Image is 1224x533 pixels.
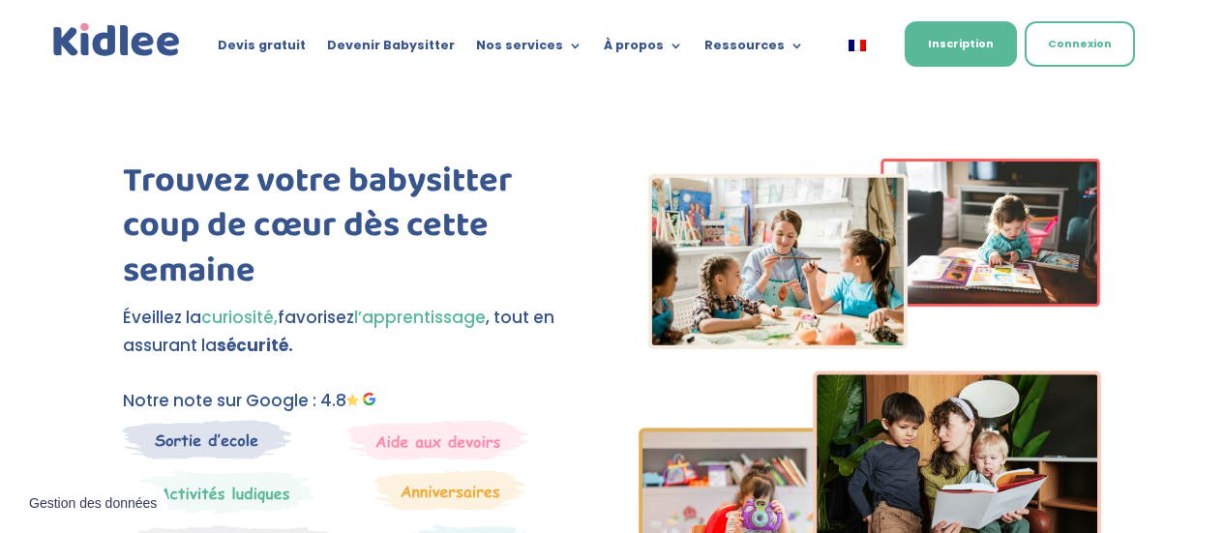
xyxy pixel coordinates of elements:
button: Gestion des données [17,484,168,524]
img: Sortie decole [123,420,292,459]
img: Français [849,40,866,51]
a: Kidlee Logo [49,19,185,61]
a: Devis gratuit [218,39,306,60]
a: Ressources [704,39,804,60]
span: Gestion des données [29,495,157,513]
h1: Trouvez votre babysitter coup de cœur dès cette semaine [123,159,585,304]
img: weekends [347,420,529,460]
a: Devenir Babysitter [327,39,455,60]
p: Notre note sur Google : 4.8 [123,387,585,415]
a: Connexion [1025,21,1135,67]
p: Éveillez la favorisez , tout en assurant la [123,304,585,360]
span: curiosité, [201,306,278,329]
span: l’apprentissage [354,306,486,329]
a: Inscription [905,21,1017,67]
img: logo_kidlee_bleu [49,19,185,61]
a: À propos [604,39,683,60]
strong: sécurité. [217,334,293,357]
a: Nos services [476,39,582,60]
img: Mercredi [123,470,314,515]
img: Anniversaire [374,470,525,511]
